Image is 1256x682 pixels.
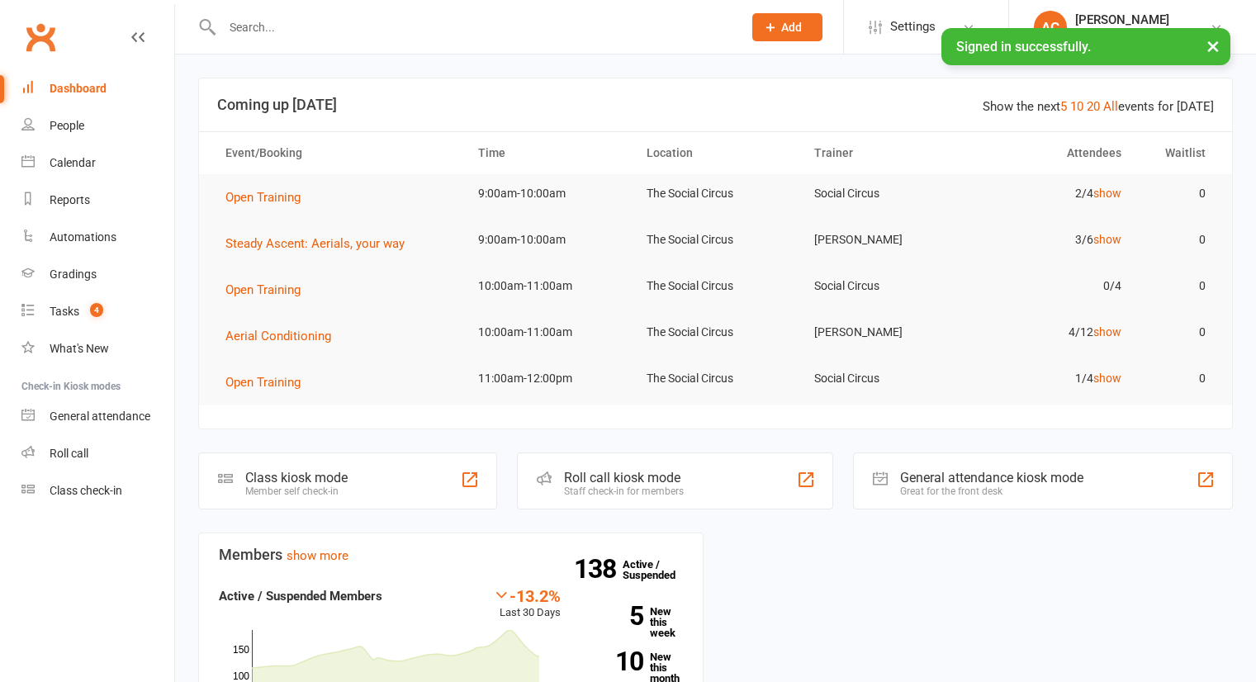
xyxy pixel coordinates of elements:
td: 3/6 [968,220,1136,259]
a: What's New [21,330,174,367]
div: Calendar [50,156,96,169]
span: Aerial Conditioning [225,329,331,343]
span: 4 [90,303,103,317]
div: Last 30 Days [493,586,561,622]
td: Social Circus [799,359,968,398]
div: Roll call [50,447,88,460]
h3: Members [219,547,683,563]
strong: 10 [585,649,643,674]
a: show [1093,187,1121,200]
button: Aerial Conditioning [225,326,343,346]
td: 0 [1136,174,1220,213]
a: All [1103,99,1118,114]
div: Automations [50,230,116,244]
div: Staff check-in for members [564,485,684,497]
div: Roll call kiosk mode [564,470,684,485]
a: Tasks 4 [21,293,174,330]
td: [PERSON_NAME] [799,313,968,352]
td: 0 [1136,359,1220,398]
th: Attendees [968,132,1136,174]
span: Signed in successfully. [956,39,1091,54]
a: Automations [21,219,174,256]
a: Class kiosk mode [21,472,174,509]
strong: 5 [585,604,643,628]
th: Event/Booking [211,132,463,174]
td: 4/12 [968,313,1136,352]
a: Calendar [21,144,174,182]
th: Waitlist [1136,132,1220,174]
button: Steady Ascent: Aerials, your way [225,234,416,253]
a: Dashboard [21,70,174,107]
div: Dashboard [50,82,107,95]
div: Tasks [50,305,79,318]
span: Steady Ascent: Aerials, your way [225,236,405,251]
td: The Social Circus [632,174,800,213]
h3: Coming up [DATE] [217,97,1214,113]
button: × [1198,28,1228,64]
div: Class check-in [50,484,122,497]
th: Time [463,132,632,174]
td: 0 [1136,220,1220,259]
span: Open Training [225,375,301,390]
button: Open Training [225,187,312,207]
div: Gradings [50,268,97,281]
div: The Social Circus Pty Ltd [1075,27,1201,42]
div: People [50,119,84,132]
div: Reports [50,193,90,206]
input: Search... [217,16,731,39]
a: 138Active / Suspended [623,547,695,593]
a: 10 [1070,99,1083,114]
td: The Social Circus [632,220,800,259]
td: The Social Circus [632,313,800,352]
td: Social Circus [799,267,968,305]
a: 5 [1060,99,1067,114]
span: Open Training [225,190,301,205]
div: Member self check-in [245,485,348,497]
strong: 138 [574,556,623,581]
a: 5New this week [585,606,683,638]
a: show [1093,372,1121,385]
span: Settings [890,8,936,45]
button: Open Training [225,280,312,300]
div: Class kiosk mode [245,470,348,485]
td: 2/4 [968,174,1136,213]
td: 0 [1136,267,1220,305]
td: The Social Circus [632,359,800,398]
td: 0 [1136,313,1220,352]
a: show more [287,548,348,563]
td: The Social Circus [632,267,800,305]
span: Open Training [225,282,301,297]
div: [PERSON_NAME] [1075,12,1201,27]
td: 11:00am-12:00pm [463,359,632,398]
div: AC [1034,11,1067,44]
div: General attendance [50,410,150,423]
a: Roll call [21,435,174,472]
div: Show the next events for [DATE] [983,97,1214,116]
a: 20 [1087,99,1100,114]
td: [PERSON_NAME] [799,220,968,259]
a: General attendance kiosk mode [21,398,174,435]
strong: Active / Suspended Members [219,589,382,604]
td: Social Circus [799,174,968,213]
td: 10:00am-11:00am [463,267,632,305]
span: Add [781,21,802,34]
a: Gradings [21,256,174,293]
td: 10:00am-11:00am [463,313,632,352]
button: Add [752,13,822,41]
a: People [21,107,174,144]
div: Great for the front desk [900,485,1083,497]
div: -13.2% [493,586,561,604]
a: show [1093,233,1121,246]
div: What's New [50,342,109,355]
a: show [1093,325,1121,339]
th: Trainer [799,132,968,174]
div: General attendance kiosk mode [900,470,1083,485]
th: Location [632,132,800,174]
a: Clubworx [20,17,61,58]
td: 1/4 [968,359,1136,398]
td: 0/4 [968,267,1136,305]
button: Open Training [225,372,312,392]
td: 9:00am-10:00am [463,220,632,259]
a: Reports [21,182,174,219]
td: 9:00am-10:00am [463,174,632,213]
